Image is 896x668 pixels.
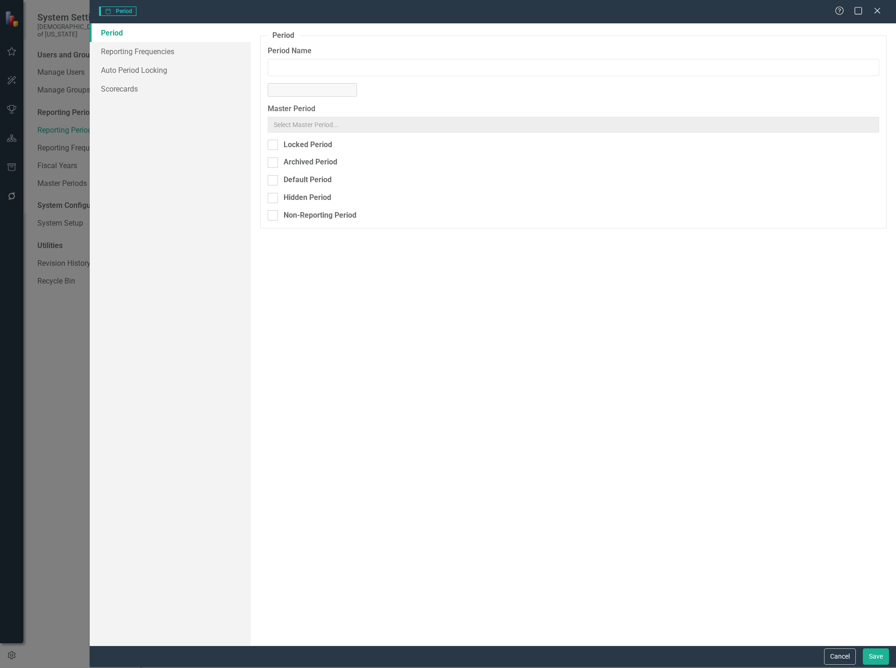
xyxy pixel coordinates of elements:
div: Locked Period [284,140,332,150]
div: Non-Reporting Period [284,210,356,221]
button: Save [863,648,889,665]
legend: Period [268,30,299,41]
input: Select Master Period... [268,117,879,133]
a: Period [90,23,251,42]
div: Archived Period [284,157,337,168]
div: Hidden Period [284,192,331,203]
span: Period [99,7,136,16]
a: Auto Period Locking [90,61,251,79]
a: Reporting Frequencies [90,42,251,61]
button: Cancel [824,648,856,665]
div: Default Period [284,175,332,185]
label: Period Name [268,46,879,57]
label: Master Period [268,104,879,114]
a: Scorecards [90,79,251,98]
